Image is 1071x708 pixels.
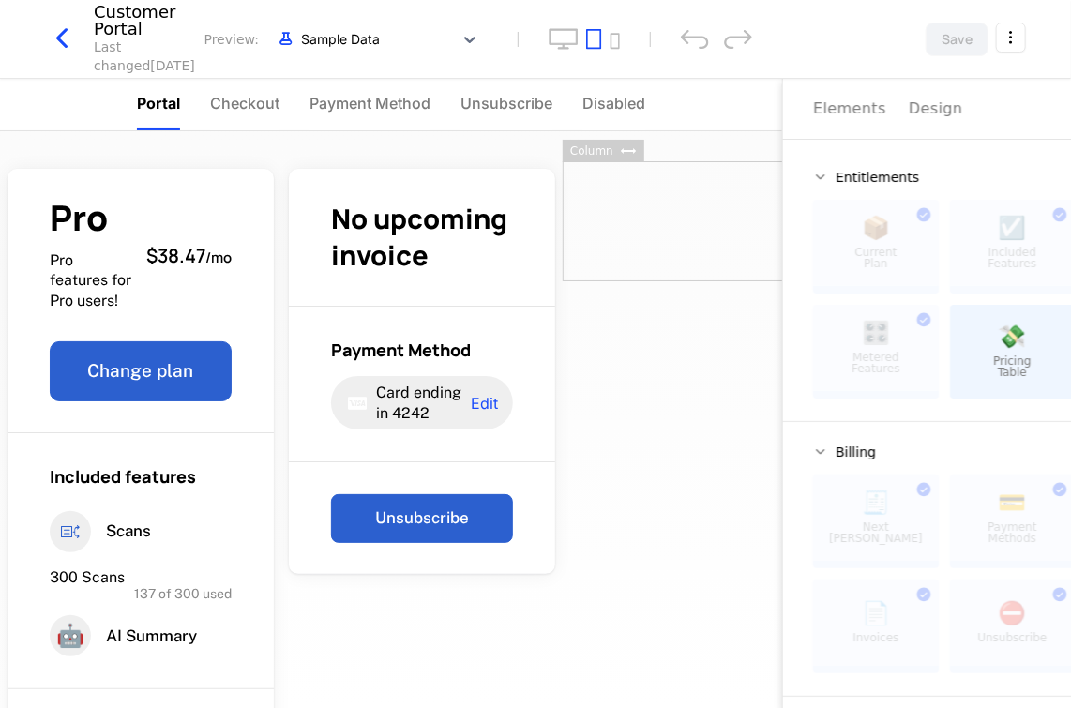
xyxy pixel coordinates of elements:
span: 4242 [392,404,430,422]
span: Preview: [204,30,259,49]
div: Customer Portal [94,4,204,38]
span: Pricing Table [993,355,1031,378]
div: Column [563,140,621,162]
span: Edit [471,396,498,411]
div: redo [724,29,752,49]
span: 300 Scans [50,568,125,586]
span: Payment Method [309,92,430,114]
span: No upcoming invoice [331,200,507,274]
span: $38.47 [146,243,205,268]
div: Elements [813,98,886,120]
span: Unsubscribe [460,92,552,114]
span: Disabled [582,92,645,114]
i: visa [346,392,369,414]
div: Design [909,98,963,120]
span: Checkout [210,92,279,114]
span: Pro [50,201,131,235]
button: Change plan [50,341,232,401]
span: 💸 [998,325,1026,348]
i: entitlements [50,511,91,552]
div: undo [681,29,709,49]
span: Pro features for Pro users! [50,250,131,311]
button: tablet [586,28,602,50]
span: Entitlements [836,171,919,184]
button: Unsubscribe [331,494,513,543]
button: desktop [549,28,579,50]
span: Included features [50,465,196,488]
span: Card ending in [376,384,461,422]
button: Save [926,23,988,56]
span: 🤖 [50,615,91,656]
button: Select action [996,23,1026,53]
span: AI Summary [106,625,197,647]
sub: / mo [205,248,232,267]
span: Scans [106,520,151,542]
button: mobile [610,33,620,50]
span: 137 of 300 used [134,587,232,600]
div: Last changed [DATE] [94,38,204,75]
span: Payment Method [331,339,471,361]
span: Portal [137,92,180,114]
span: Billing [836,445,876,459]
